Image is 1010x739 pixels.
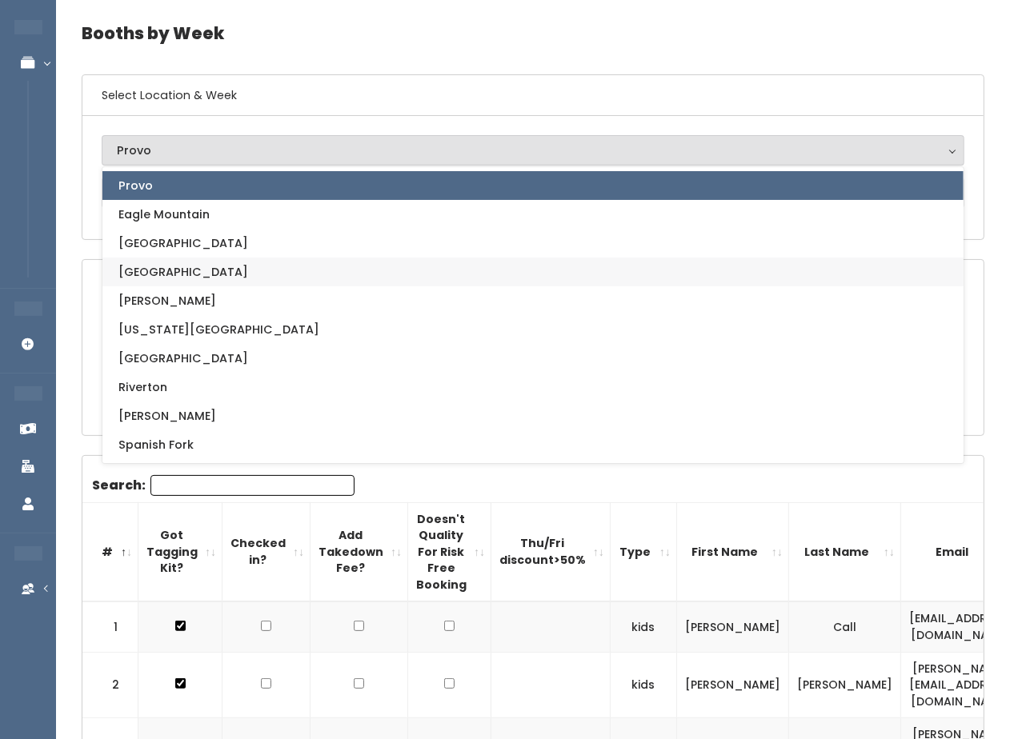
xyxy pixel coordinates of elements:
button: Provo [102,135,964,166]
td: 1 [82,601,138,652]
th: Checked in?: activate to sort column ascending [222,502,311,601]
th: First Name: activate to sort column ascending [677,502,789,601]
span: [US_STATE][GEOGRAPHIC_DATA] [118,321,319,338]
span: [PERSON_NAME] [118,292,216,310]
span: [GEOGRAPHIC_DATA] [118,350,248,367]
td: kids [611,652,677,718]
td: Call [789,601,901,652]
span: [PERSON_NAME] [118,407,216,425]
label: Search: [92,475,355,496]
th: Got Tagging Kit?: activate to sort column ascending [138,502,222,601]
td: [PERSON_NAME] [677,601,789,652]
th: Last Name: activate to sort column ascending [789,502,901,601]
th: Add Takedown Fee?: activate to sort column ascending [311,502,408,601]
span: Eagle Mountain [118,206,210,223]
td: [PERSON_NAME] [677,652,789,718]
span: Spanish Fork [118,436,194,453]
th: Type: activate to sort column ascending [611,502,677,601]
th: Thu/Fri discount&gt;50%: activate to sort column ascending [491,502,611,601]
span: Provo [118,177,153,194]
span: [GEOGRAPHIC_DATA] [118,263,248,281]
th: Doesn't Quality For Risk Free Booking : activate to sort column ascending [408,502,491,601]
h6: Select Location & Week [82,75,984,116]
th: #: activate to sort column descending [82,502,138,601]
span: [GEOGRAPHIC_DATA] [118,234,248,252]
h4: Booths by Week [82,11,984,55]
td: 2 [82,652,138,718]
td: kids [611,601,677,652]
span: Riverton [118,378,167,396]
div: Provo [117,142,949,159]
input: Search: [150,475,355,496]
td: [PERSON_NAME] [789,652,901,718]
